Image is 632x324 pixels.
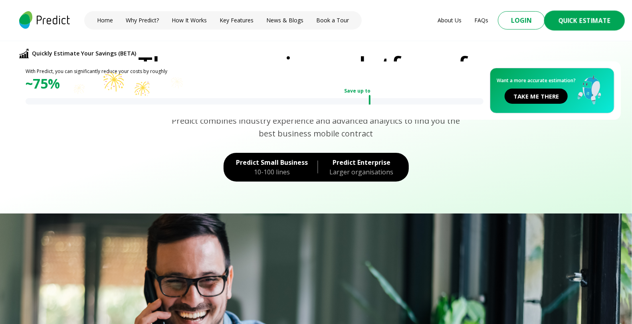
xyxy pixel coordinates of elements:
a: Book a Tour [316,16,349,24]
div: Larger organisations [327,167,396,177]
a: News & Blogs [266,16,303,24]
a: Predict EnterpriseLarger organisations [326,153,409,182]
p: With Predict, you can significantly reduce your costs by roughly [26,68,483,75]
img: robot [576,75,608,107]
img: logo [18,11,71,29]
div: Predict Small Business [236,158,308,167]
a: FAQs [474,16,488,24]
div: 10-100 lines [236,167,308,177]
a: Why Predict? [126,16,159,24]
button: Quick Estimate [544,10,625,30]
img: abc [19,49,29,58]
button: Login [498,11,545,30]
span: Want a more accurate estimation? [497,77,576,84]
a: How It Works [172,16,207,24]
a: Home [97,16,113,24]
a: Key Features [220,16,254,24]
button: TAKE ME THERE [505,89,568,104]
div: ~ 75% [26,75,483,92]
p: Quickly Estimate Your Savings (BETA) [32,49,136,58]
a: Predict Small Business10-100 lines [224,153,310,182]
div: Save up to [344,87,370,95]
div: Predict Enterprise [327,158,396,167]
a: About Us [438,16,462,24]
